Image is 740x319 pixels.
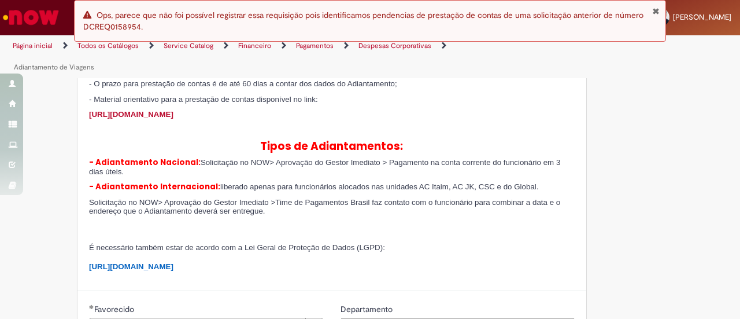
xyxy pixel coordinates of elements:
[89,110,173,119] a: [URL][DOMAIN_NAME]
[89,262,173,271] span: [URL][DOMAIN_NAME]
[14,63,94,72] a: Adiantamento de Viagens
[89,198,560,216] span: Solicitação no NOW> Aprovação do Gestor Imediato >Time de Pagamentos Brasil faz contato com o fun...
[89,181,220,192] span: - Adiantamento Internacional:
[1,6,61,29] img: ServiceNow
[673,12,731,22] span: [PERSON_NAME]
[358,41,431,50] a: Despesas Corporativas
[260,138,403,154] span: Tipos de Adiantamentos:
[89,261,173,271] a: [URL][DOMAIN_NAME]
[89,243,385,252] span: É necessário também estar de acordo com a Lei Geral de Proteção de Dados (LGPD):
[89,305,94,309] span: Obrigatório Preenchido
[164,41,213,50] a: Service Catalog
[89,79,397,88] span: - O prazo para prestação de contas é de até 60 dias a contar dos dados do Adiantamento;
[89,157,201,168] span: - Adiantamento Nacional:
[89,158,560,176] span: Solicitação no NOW> Aprovação do Gestor Imediato > Pagamento na conta corrente do funcionário em ...
[652,6,660,16] button: Fechar Notificação
[13,41,53,50] a: Página inicial
[83,10,643,32] span: Ops, parece que não foi possível registrar essa requisição pois identificamos pendencias de prest...
[77,41,139,50] a: Todos os Catálogos
[89,95,318,104] span: - Material orientativo para a prestação de contas disponível no link:
[296,41,334,50] a: Pagamentos
[341,304,395,314] span: Somente leitura - Departamento
[341,303,395,315] label: Somente leitura - Departamento
[220,182,538,191] span: liberado apenas para funcionários alocados nas unidades AC Itaim, AC JK, CSC e do Global.
[94,304,136,314] span: Necessários - Favorecido
[9,35,484,78] ul: Trilhas de página
[238,41,271,50] a: Financeiro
